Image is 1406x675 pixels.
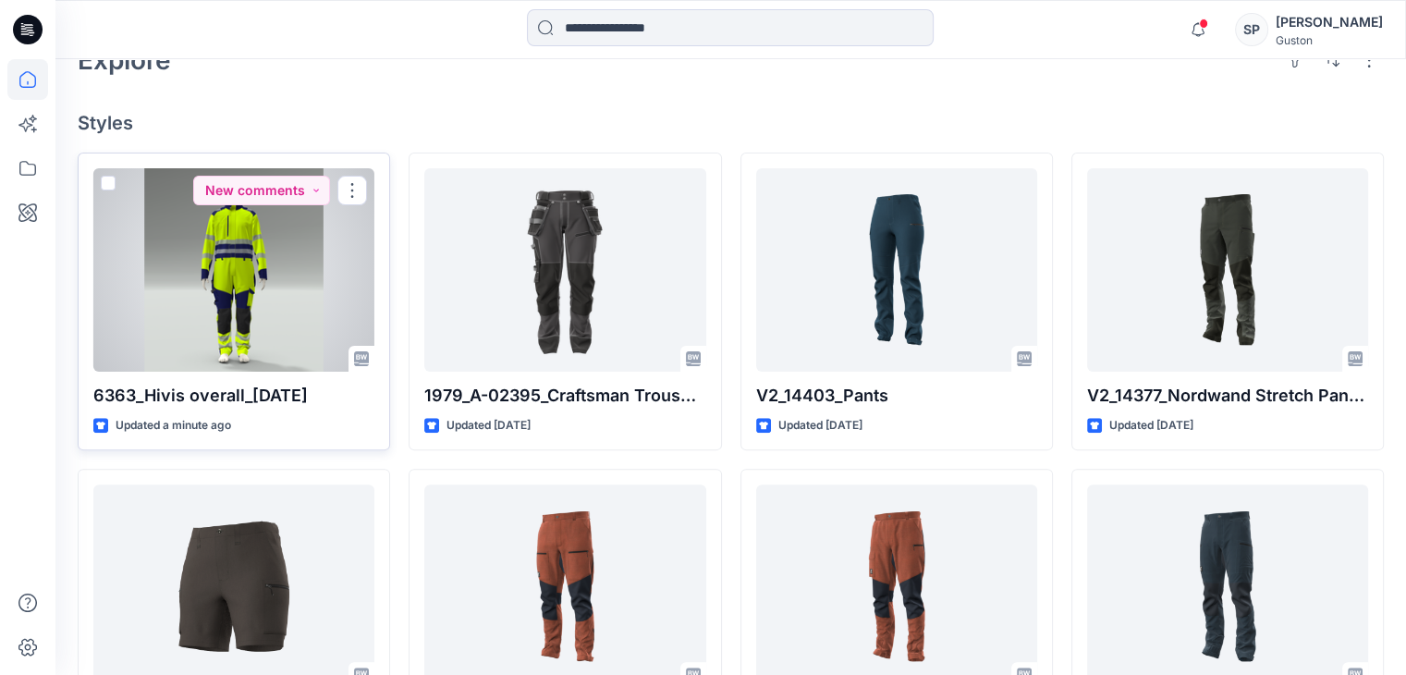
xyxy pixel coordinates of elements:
div: [PERSON_NAME] [1276,11,1383,33]
p: Updated [DATE] [446,416,531,436]
a: 6363_Hivis overall_01-09-2025 [93,168,374,372]
p: 6363_Hivis overall_[DATE] [93,383,374,409]
p: V2_14403_Pants [756,383,1037,409]
p: V2_14377_Nordwand Stretch Pants M [1087,383,1368,409]
h2: Explore [78,45,171,75]
a: V2_14403_Pants [756,168,1037,372]
p: Updated [DATE] [778,416,862,436]
a: V2_14377_Nordwand Stretch Pants M [1087,168,1368,372]
p: 1979_A-02395_Craftsman Trousers Striker [424,383,705,409]
div: SP [1235,13,1268,46]
div: Guston [1276,33,1383,47]
a: 1979_A-02395_Craftsman Trousers Striker [424,168,705,372]
h4: Styles [78,112,1384,134]
p: Updated a minute ago [116,416,231,436]
p: Updated [DATE] [1109,416,1193,436]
